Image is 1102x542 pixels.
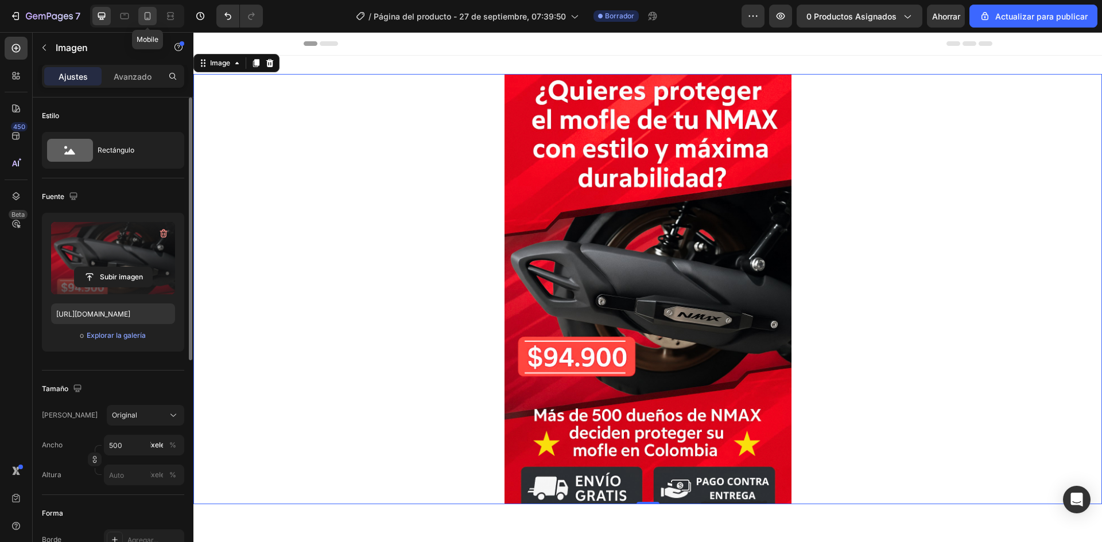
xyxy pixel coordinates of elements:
[42,111,59,120] font: Estilo
[216,5,263,28] div: Deshacer/Rehacer
[927,5,965,28] button: Ahorrar
[75,10,80,22] font: 7
[51,303,175,324] input: https://ejemplo.com/imagen.jpg
[114,72,152,81] font: Avanzado
[56,42,88,53] font: Imagen
[166,438,180,452] button: píxeles
[969,5,1097,28] button: Actualizar para publicar
[11,210,25,219] font: Beta
[166,468,180,482] button: píxeles
[995,11,1088,21] font: Actualizar para publicar
[932,11,960,21] font: Ahorrar
[150,468,164,482] button: %
[107,405,184,426] button: Original
[14,26,39,36] div: Image
[42,440,63,449] font: Ancho
[5,5,86,28] button: 7
[42,192,64,201] font: Fuente
[797,5,922,28] button: 0 productos asignados
[104,465,184,485] input: píxeles%
[87,331,146,340] font: Explorar la galería
[169,470,176,479] font: %
[427,507,482,519] span: Add section
[42,384,68,393] font: Tamaño
[806,11,897,21] font: 0 productos asignados
[59,72,88,81] font: Ajustes
[145,440,168,449] font: píxeles
[145,470,168,479] font: píxeles
[169,440,176,449] font: %
[605,11,634,20] font: Borrador
[74,267,153,287] button: Subir imagen
[374,11,566,21] font: Página del producto - 27 de septiembre, 07:39:50
[311,42,598,472] img: gempages_583170672503554904-ada88f6b-3e96-425a-898b-d62d141086ad.png
[42,470,61,479] font: Altura
[13,123,25,131] font: 450
[368,11,371,21] font: /
[86,330,146,341] button: Explorar la galería
[1063,486,1091,513] div: Abrir Intercom Messenger
[112,411,137,419] font: Original
[104,435,184,455] input: píxeles%
[98,146,134,154] font: Rectángulo
[80,331,84,340] font: o
[42,411,98,419] font: [PERSON_NAME]
[193,32,1102,542] iframe: Área de diseño
[42,509,63,517] font: Forma
[150,438,164,452] button: %
[56,41,153,54] p: Imagen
